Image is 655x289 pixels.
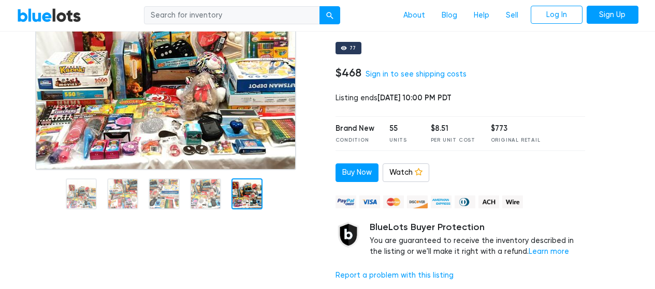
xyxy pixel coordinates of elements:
[383,163,429,182] a: Watch
[491,136,541,144] div: Original Retail
[395,6,433,25] a: About
[144,6,320,25] input: Search for inventory
[350,45,357,51] div: 77
[491,123,541,134] div: $773
[389,136,415,144] div: Units
[431,195,452,208] img: american_express-ae2a9f97a040b4b41f6397f7637041a5861d5f99d0716c09922aba4e24c8547d.png
[383,195,404,208] img: mastercard-42073d1d8d11d6635de4c079ffdb20a4f30a903dc55d1612383a1b395dd17f39.png
[389,123,415,134] div: 55
[478,195,499,208] img: ach-b7992fed28a4f97f893c574229be66187b9afb3f1a8d16a4691d3d3140a8ab00.png
[336,271,454,280] a: Report a problem with this listing
[531,6,583,24] a: Log In
[407,195,428,208] img: discover-82be18ecfda2d062aad2762c1ca80e2d36a4073d45c9e0ffae68cd515fbd3d32.png
[17,8,81,23] a: BlueLots
[366,70,467,79] a: Sign in to see shipping costs
[336,136,374,144] div: Condition
[336,195,356,208] img: paypal_credit-80455e56f6e1299e8d57f40c0dcee7b8cd4ae79b9eccbfc37e2480457ba36de9.png
[433,6,465,25] a: Blog
[431,136,475,144] div: Per Unit Cost
[502,195,523,208] img: wire-908396882fe19aaaffefbd8e17b12f2f29708bd78693273c0e28e3a24408487f.png
[455,195,475,208] img: diners_club-c48f30131b33b1bb0e5d0e2dbd43a8bea4cb12cb2961413e2f4250e06c020426.png
[465,6,498,25] a: Help
[336,163,379,182] a: Buy Now
[529,247,569,256] a: Learn more
[370,222,586,257] div: You are guaranteed to receive the inventory described in the listing or we'll make it right with ...
[359,195,380,208] img: visa-79caf175f036a155110d1892330093d4c38f53c55c9ec9e2c3a54a56571784bb.png
[336,123,374,134] div: Brand New
[587,6,638,24] a: Sign Up
[431,123,475,134] div: $8.51
[336,93,586,104] div: Listing ends
[498,6,527,25] a: Sell
[336,222,361,248] img: buyer_protection_shield-3b65640a83011c7d3ede35a8e5a80bfdfaa6a97447f0071c1475b91a4b0b3d01.png
[370,222,586,233] h5: BlueLots Buyer Protection
[336,66,361,80] h4: $468
[377,93,452,102] span: [DATE] 10:00 PM PDT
